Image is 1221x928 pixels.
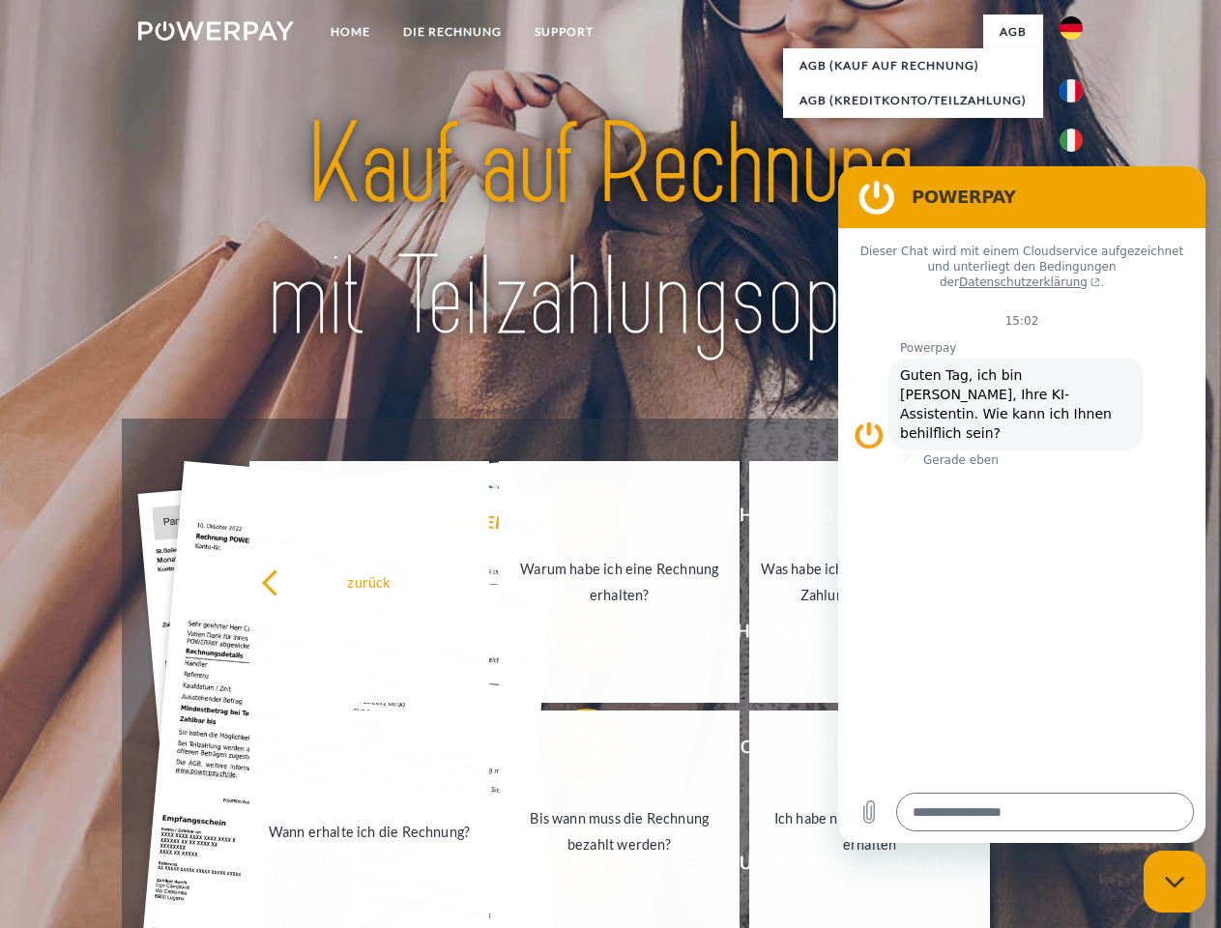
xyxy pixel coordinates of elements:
[261,818,479,844] div: Wann erhalte ich die Rechnung?
[1144,851,1206,913] iframe: Schaltfläche zum Öffnen des Messaging-Fensters; Konversation läuft
[185,93,1036,370] img: title-powerpay_de.svg
[261,568,479,594] div: zurück
[1060,129,1083,152] img: it
[1060,79,1083,102] img: fr
[783,83,1043,118] a: AGB (Kreditkonto/Teilzahlung)
[983,14,1043,49] a: agb
[510,805,728,857] div: Bis wann muss die Rechnung bezahlt werden?
[1060,16,1083,40] img: de
[518,14,610,49] a: SUPPORT
[138,21,294,41] img: logo-powerpay-white.svg
[387,14,518,49] a: DIE RECHNUNG
[314,14,387,49] a: Home
[749,461,990,703] a: Was habe ich noch offen, ist meine Zahlung eingegangen?
[783,48,1043,83] a: AGB (Kauf auf Rechnung)
[761,556,978,608] div: Was habe ich noch offen, ist meine Zahlung eingegangen?
[761,805,978,857] div: Ich habe nur eine Teillieferung erhalten
[510,556,728,608] div: Warum habe ich eine Rechnung erhalten?
[838,166,1206,843] iframe: Messaging-Fenster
